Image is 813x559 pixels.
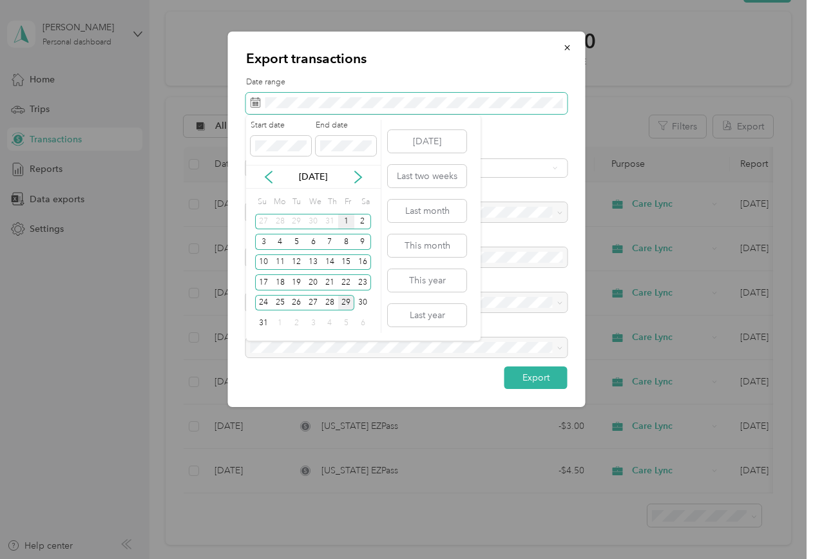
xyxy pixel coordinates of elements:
[388,234,466,257] button: This month
[321,214,338,230] div: 31
[272,254,289,270] div: 11
[388,304,466,327] button: Last year
[741,487,813,559] iframe: Everlance-gr Chat Button Frame
[246,50,568,68] p: Export transactions
[354,295,371,311] div: 30
[288,315,305,331] div: 2
[286,170,340,184] p: [DATE]
[272,193,286,211] div: Mo
[272,295,289,311] div: 25
[316,120,376,131] label: End date
[290,193,302,211] div: Tu
[255,295,272,311] div: 24
[305,315,321,331] div: 3
[388,200,466,222] button: Last month
[288,295,305,311] div: 26
[354,254,371,270] div: 16
[342,193,354,211] div: Fr
[305,254,321,270] div: 13
[288,214,305,230] div: 29
[255,315,272,331] div: 31
[288,234,305,250] div: 5
[359,193,371,211] div: Sa
[338,254,355,270] div: 15
[288,254,305,270] div: 12
[305,295,321,311] div: 27
[354,274,371,290] div: 23
[305,214,321,230] div: 30
[326,193,338,211] div: Th
[338,274,355,290] div: 22
[388,165,466,187] button: Last two weeks
[305,234,321,250] div: 6
[255,234,272,250] div: 3
[321,254,338,270] div: 14
[504,366,568,389] button: Export
[321,295,338,311] div: 28
[246,77,568,88] label: Date range
[321,315,338,331] div: 4
[288,274,305,290] div: 19
[338,214,355,230] div: 1
[388,130,466,153] button: [DATE]
[321,234,338,250] div: 7
[255,193,267,211] div: Su
[354,214,371,230] div: 2
[307,193,321,211] div: We
[255,274,272,290] div: 17
[321,274,338,290] div: 21
[251,120,311,131] label: Start date
[338,234,355,250] div: 8
[272,315,289,331] div: 1
[338,295,355,311] div: 29
[354,234,371,250] div: 9
[272,214,289,230] div: 28
[338,315,355,331] div: 5
[272,274,289,290] div: 18
[388,269,466,292] button: This year
[255,214,272,230] div: 27
[354,315,371,331] div: 6
[305,274,321,290] div: 20
[272,234,289,250] div: 4
[255,254,272,270] div: 10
